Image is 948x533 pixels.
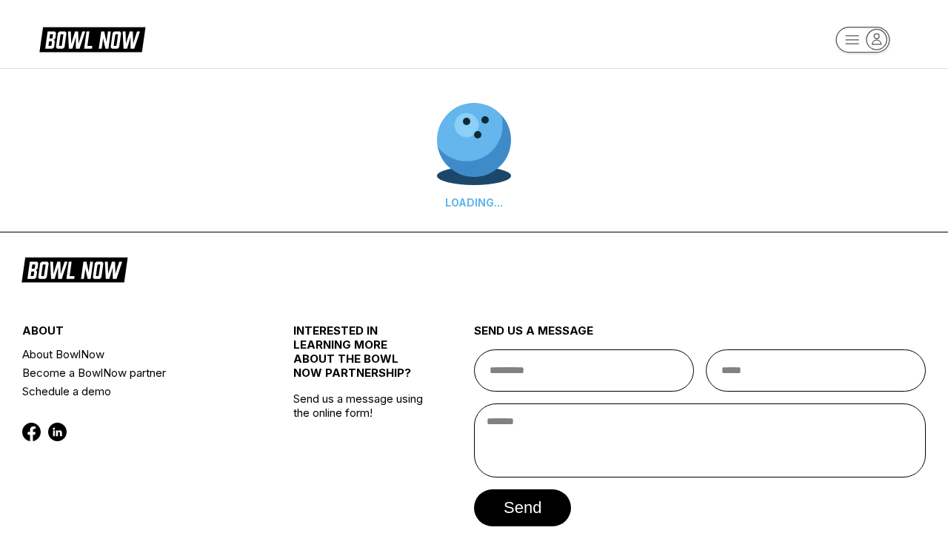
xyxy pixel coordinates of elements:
[22,324,248,345] div: about
[22,363,248,382] a: Become a BowlNow partner
[474,489,571,526] button: send
[293,324,429,392] div: INTERESTED IN LEARNING MORE ABOUT THE BOWL NOW PARTNERSHIP?
[22,345,248,363] a: About BowlNow
[437,196,511,209] div: LOADING...
[474,324,926,349] div: send us a message
[22,382,248,400] a: Schedule a demo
